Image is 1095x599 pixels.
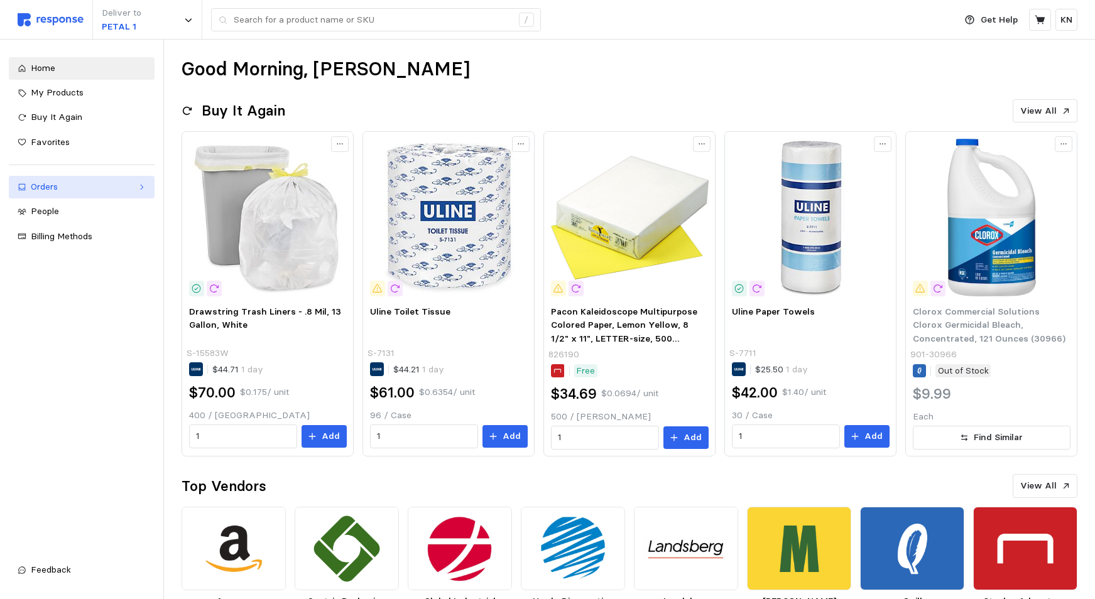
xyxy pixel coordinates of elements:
[202,101,285,121] h2: Buy It Again
[974,431,1023,445] p: Find Similar
[521,507,625,590] img: 4fb1f975-dd51-453c-b64f-21541b49956d.png
[755,363,808,377] p: $25.50
[503,429,521,443] p: Add
[9,559,155,581] button: Feedback
[558,426,651,449] input: Qty
[322,429,340,443] p: Add
[370,409,528,423] p: 96 / Case
[913,139,1070,296] img: A3E17D89-16B8-44A3-BC2A8BCED4E7C3B9_s7
[860,507,964,590] img: bfee157a-10f7-4112-a573-b61f8e2e3b38.png
[9,176,155,198] a: Orders
[31,111,82,122] span: Buy It Again
[9,82,155,104] a: My Products
[732,409,890,423] p: 30 / Case
[747,507,851,590] img: 28d3e18e-6544-46cd-9dd4-0f3bdfdd001e.png
[663,426,709,449] button: Add
[31,180,133,194] div: Orders
[370,139,528,296] img: S-7131
[31,205,59,217] span: People
[1013,99,1077,123] button: View All
[370,306,450,317] span: Uline Toilet Tissue
[844,425,890,448] button: Add
[981,13,1018,27] p: Get Help
[239,364,263,375] span: 1 day
[182,57,470,82] h1: Good Morning, [PERSON_NAME]
[102,6,141,20] p: Deliver to
[732,306,815,317] span: Uline Paper Towels
[782,386,826,399] p: $1.40 / unit
[551,306,697,358] span: Pacon Kaleidoscope Multipurpose Colored Paper, Lemon Yellow, 8 1/2" x 11", LETTER-size, 500 Sheet...
[913,384,951,404] h2: $9.99
[938,364,989,378] p: Out of Stock
[601,387,658,401] p: $0.0694 / unit
[9,131,155,154] a: Favorites
[302,425,347,448] button: Add
[9,225,155,248] a: Billing Methods
[551,410,709,424] p: 500 / [PERSON_NAME]
[9,200,155,223] a: People
[182,507,286,590] img: d7805571-9dbc-467d-9567-a24a98a66352.png
[482,425,528,448] button: Add
[957,8,1025,32] button: Get Help
[18,13,84,26] img: svg%3e
[189,383,236,402] h2: $70.00
[634,507,738,590] img: 7d13bdb8-9cc8-4315-963f-af194109c12d.png
[783,364,808,375] span: 1 day
[1013,474,1077,498] button: View All
[684,431,702,445] p: Add
[182,477,266,496] h2: Top Vendors
[9,57,155,80] a: Home
[548,348,579,362] p: 826190
[732,139,890,296] img: S-7711
[419,386,475,399] p: $0.6354 / unit
[234,9,512,31] input: Search for a product name or SKU
[240,386,289,399] p: $0.175 / unit
[910,348,957,362] p: 901-30966
[864,429,883,443] p: Add
[212,363,263,377] p: $44.71
[31,87,84,98] span: My Products
[1060,13,1072,27] p: KN
[1020,479,1057,493] p: View All
[31,62,55,73] span: Home
[102,20,141,34] p: PETAL 1
[551,384,597,404] h2: $34.69
[519,13,534,28] div: /
[420,364,444,375] span: 1 day
[377,425,471,448] input: Qty
[393,363,444,377] p: $44.21
[9,106,155,129] a: Buy It Again
[913,426,1070,450] button: Find Similar
[368,347,395,360] p: S-7131
[189,409,347,423] p: 400 / [GEOGRAPHIC_DATA]
[187,347,229,360] p: S-15583W
[370,383,415,402] h2: $61.00
[189,306,341,331] span: Drawstring Trash Liners - .8 Mil, 13 Gallon, White
[973,507,1077,590] img: 63258c51-adb8-4b2a-9b0d-7eba9747dc41.png
[739,425,832,448] input: Qty
[31,564,71,575] span: Feedback
[729,347,756,360] p: S-7711
[732,383,778,402] h2: $42.00
[31,230,92,242] span: Billing Methods
[913,410,1070,424] p: Each
[189,139,347,296] img: S-15583W
[295,507,399,590] img: b57ebca9-4645-4b82-9362-c975cc40820f.png
[551,139,709,296] img: s0286491_sc7
[31,136,70,148] span: Favorites
[1055,9,1077,31] button: KN
[408,507,512,590] img: 771c76c0-1592-4d67-9e09-d6ea890d945b.png
[1020,104,1057,118] p: View All
[196,425,290,448] input: Qty
[913,306,1065,344] span: Clorox Commercial Solutions Clorox Germicidal Bleach, Concentrated, 121 Ounces (30966)
[576,364,595,378] p: Free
